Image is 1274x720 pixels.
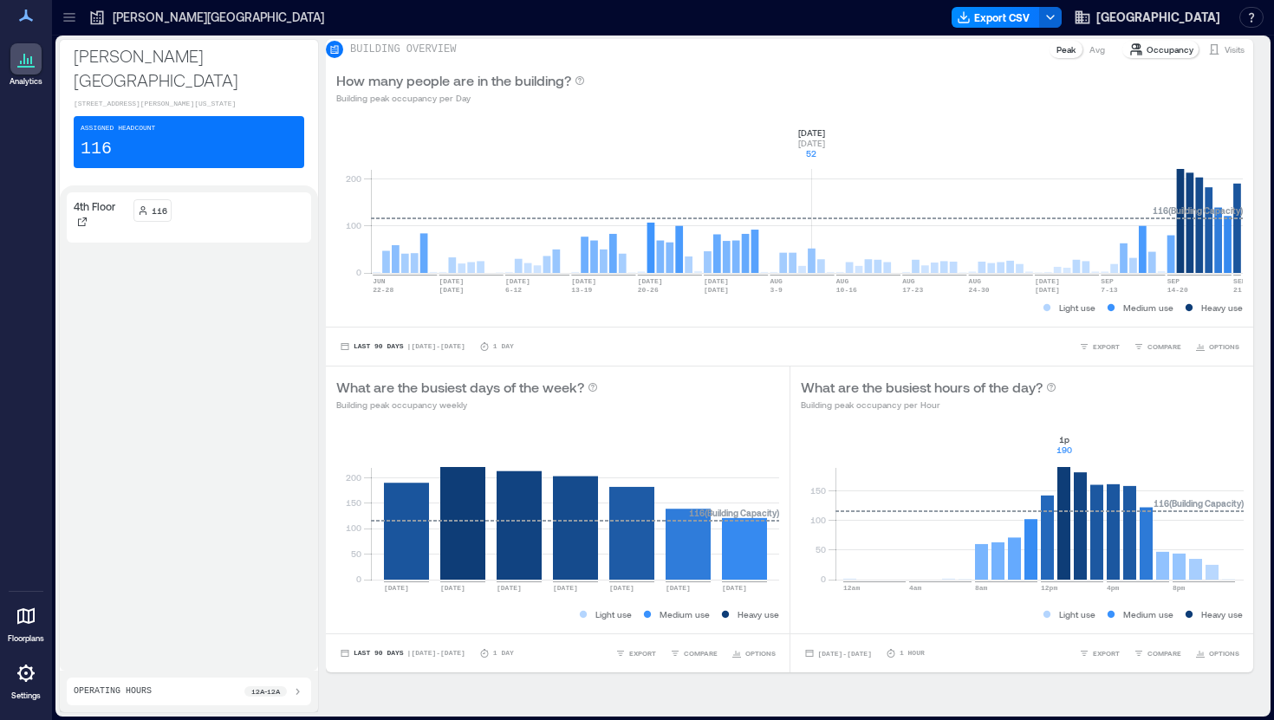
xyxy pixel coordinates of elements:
[11,691,41,701] p: Settings
[4,38,48,92] a: Analytics
[1096,9,1220,26] span: [GEOGRAPHIC_DATA]
[440,584,465,592] text: [DATE]
[1123,607,1173,621] p: Medium use
[1233,277,1246,285] text: SEP
[902,277,915,285] text: AUG
[1089,42,1105,56] p: Avg
[346,472,361,483] tspan: 200
[843,584,860,592] text: 12am
[1130,645,1185,662] button: COMPARE
[1123,301,1173,315] p: Medium use
[660,607,710,621] p: Medium use
[638,286,659,294] text: 20-26
[336,645,469,662] button: Last 90 Days |[DATE]-[DATE]
[609,584,634,592] text: [DATE]
[809,515,825,525] tspan: 100
[836,277,849,285] text: AUG
[745,648,776,658] span: OPTIONS
[251,686,280,697] p: 12a - 12a
[969,277,982,285] text: AUG
[351,548,361,559] tspan: 50
[74,99,304,109] p: [STREET_ADDRESS][PERSON_NAME][US_STATE]
[81,123,155,133] p: Assigned Headcount
[638,277,663,285] text: [DATE]
[505,277,530,285] text: [DATE]
[1076,338,1123,355] button: EXPORT
[1093,341,1120,352] span: EXPORT
[336,398,598,412] p: Building peak occupancy weekly
[975,584,988,592] text: 8am
[553,584,578,592] text: [DATE]
[836,286,857,294] text: 10-16
[1167,277,1180,285] text: SEP
[152,204,167,217] p: 116
[809,485,825,496] tspan: 150
[909,584,922,592] text: 4am
[1130,338,1185,355] button: COMPARE
[1201,301,1243,315] p: Heavy use
[346,522,361,533] tspan: 100
[666,584,691,592] text: [DATE]
[1147,42,1193,56] p: Occupancy
[902,286,923,294] text: 17-23
[1209,341,1239,352] span: OPTIONS
[1201,607,1243,621] p: Heavy use
[1192,645,1243,662] button: OPTIONS
[74,199,115,213] p: 4th Floor
[1035,277,1060,285] text: [DATE]
[493,341,514,352] p: 1 Day
[336,91,585,105] p: Building peak occupancy per Day
[505,286,522,294] text: 6-12
[346,220,361,230] tspan: 100
[801,645,875,662] button: [DATE]-[DATE]
[1093,648,1120,658] span: EXPORT
[1192,338,1243,355] button: OPTIONS
[1076,645,1123,662] button: EXPORT
[1059,301,1095,315] p: Light use
[346,497,361,508] tspan: 150
[1167,286,1188,294] text: 14-20
[704,277,729,285] text: [DATE]
[373,286,393,294] text: 22-28
[820,574,825,584] tspan: 0
[728,645,779,662] button: OPTIONS
[3,595,49,649] a: Floorplans
[900,648,925,658] p: 1 Hour
[10,76,42,87] p: Analytics
[1147,648,1181,658] span: COMPARE
[439,286,465,294] text: [DATE]
[801,377,1043,398] p: What are the busiest hours of the day?
[738,607,779,621] p: Heavy use
[969,286,990,294] text: 24-30
[81,137,112,161] p: 116
[571,286,592,294] text: 13-19
[595,607,632,621] p: Light use
[1101,286,1117,294] text: 7-13
[801,398,1056,412] p: Building peak occupancy per Hour
[373,277,386,285] text: JUN
[356,574,361,584] tspan: 0
[629,648,656,658] span: EXPORT
[704,286,729,294] text: [DATE]
[1147,341,1181,352] span: COMPARE
[1225,42,1245,56] p: Visits
[493,648,514,658] p: 1 Day
[8,633,44,644] p: Floorplans
[1209,648,1239,658] span: OPTIONS
[439,277,465,285] text: [DATE]
[1059,607,1095,621] p: Light use
[336,377,584,398] p: What are the busiest days of the week?
[1035,286,1060,294] text: [DATE]
[336,70,571,91] p: How many people are in the building?
[336,338,469,355] button: Last 90 Days |[DATE]-[DATE]
[818,650,872,658] span: [DATE] - [DATE]
[74,43,304,92] p: [PERSON_NAME][GEOGRAPHIC_DATA]
[666,645,721,662] button: COMPARE
[1233,286,1254,294] text: 21-27
[1107,584,1120,592] text: 4pm
[571,277,596,285] text: [DATE]
[346,173,361,184] tspan: 200
[770,286,783,294] text: 3-9
[1056,42,1076,56] p: Peak
[1041,584,1057,592] text: 12pm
